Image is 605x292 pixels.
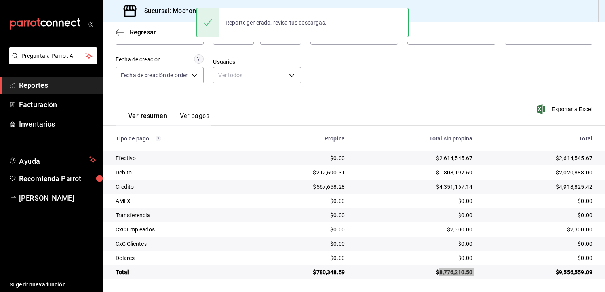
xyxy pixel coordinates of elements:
div: $2,300.00 [358,226,472,233]
div: $9,556,559.09 [485,268,592,276]
span: [PERSON_NAME] [19,193,96,203]
h3: Sucursal: Mochomos (GDL) [138,6,223,16]
div: Total [116,268,244,276]
span: Reportes [19,80,96,91]
span: Fecha de creación de orden [121,71,189,79]
button: open_drawer_menu [87,21,93,27]
span: Inventarios [19,119,96,129]
a: Pregunta a Parrot AI [6,57,97,66]
div: $0.00 [256,226,345,233]
div: $0.00 [485,197,592,205]
button: Ver resumen [128,112,167,125]
div: $4,351,167.14 [358,183,472,191]
div: $567,658.28 [256,183,345,191]
div: Debito [116,169,244,176]
div: $0.00 [256,240,345,248]
span: Facturación [19,99,96,110]
div: CxC Clientes [116,240,244,248]
div: Total [485,135,592,142]
div: Propina [256,135,345,142]
div: AMEX [116,197,244,205]
span: Recomienda Parrot [19,173,96,184]
div: $0.00 [485,254,592,262]
div: Tipo de pago [116,135,244,142]
svg: Los pagos realizados con Pay y otras terminales son montos brutos. [156,136,161,141]
div: Total sin propina [358,135,472,142]
div: $0.00 [256,254,345,262]
button: Exportar a Excel [538,104,592,114]
div: $2,300.00 [485,226,592,233]
span: Pregunta a Parrot AI [21,52,85,60]
div: $0.00 [358,211,472,219]
span: Ayuda [19,155,86,165]
div: $0.00 [256,154,345,162]
button: Ver pagos [180,112,209,125]
div: $0.00 [256,197,345,205]
div: $0.00 [358,254,472,262]
div: $0.00 [256,211,345,219]
div: $0.00 [358,197,472,205]
div: Fecha de creación [116,55,161,64]
label: Usuarios [213,59,301,64]
div: $4,918,825.42 [485,183,592,191]
div: $2,614,545.67 [358,154,472,162]
div: $2,020,888.00 [485,169,592,176]
div: Reporte generado, revisa tus descargas. [219,14,333,31]
div: Dolares [116,254,244,262]
div: navigation tabs [128,112,209,125]
div: $0.00 [485,211,592,219]
div: Transferencia [116,211,244,219]
div: $0.00 [485,240,592,248]
div: $2,614,545.67 [485,154,592,162]
span: Sugerir nueva función [10,281,96,289]
button: Pregunta a Parrot AI [9,47,97,64]
div: $212,690.31 [256,169,345,176]
div: $780,348.59 [256,268,345,276]
div: Ver todos [213,67,301,83]
button: Regresar [116,28,156,36]
span: Regresar [130,28,156,36]
div: $1,808,197.69 [358,169,472,176]
div: $0.00 [358,240,472,248]
div: CxC Empleados [116,226,244,233]
div: Efectivo [116,154,244,162]
div: $8,776,210.50 [358,268,472,276]
div: Credito [116,183,244,191]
